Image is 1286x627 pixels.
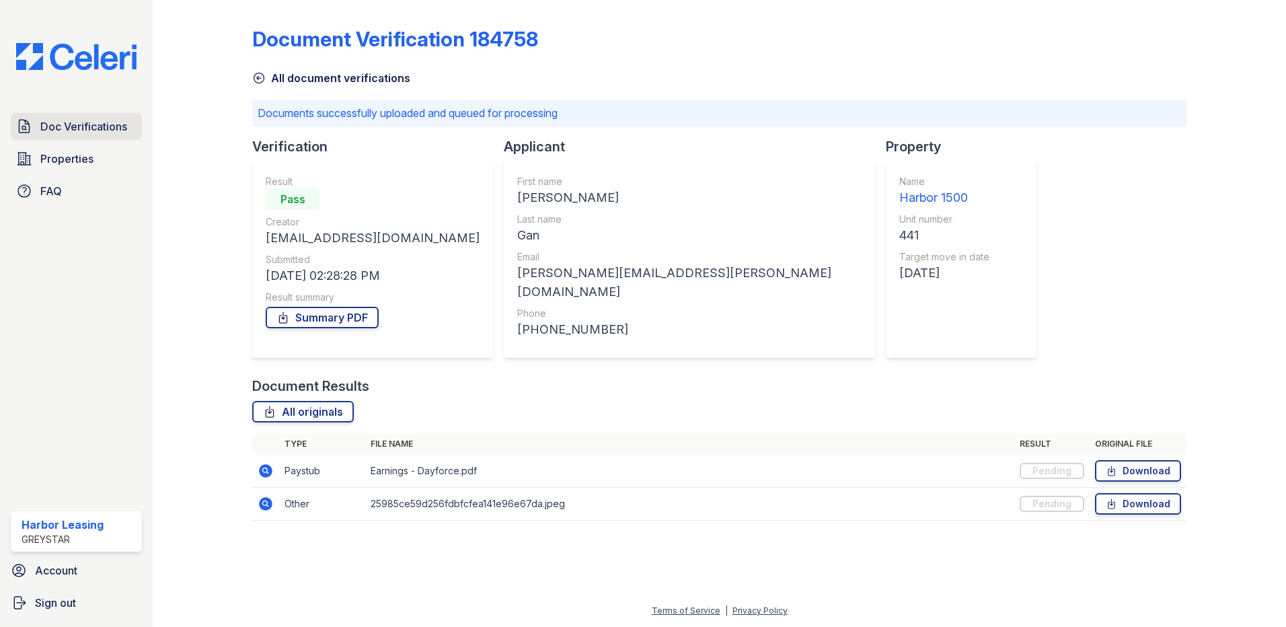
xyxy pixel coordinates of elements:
div: [EMAIL_ADDRESS][DOMAIN_NAME] [266,229,480,248]
div: Pass [266,188,319,210]
th: Type [279,433,365,455]
a: Name Harbor 1500 [899,175,989,207]
div: Unit number [899,213,989,226]
a: Download [1095,493,1181,515]
div: Harbor Leasing [22,517,104,533]
td: Paystub [279,455,365,488]
img: CE_Logo_Blue-a8612792a0a2168367f1c8372b55b34899dd931a85d93a1a3d3e32e68fde9ad4.png [5,43,147,70]
div: Gan [517,226,862,245]
div: Verification [252,137,504,156]
span: Account [35,562,77,579]
td: Other [279,488,365,521]
a: Sign out [5,589,147,616]
a: Terms of Service [652,605,720,616]
th: Result [1014,433,1090,455]
div: Submitted [266,253,480,266]
div: Property [886,137,1047,156]
div: Document Results [252,377,369,396]
span: Sign out [35,595,76,611]
div: | [725,605,728,616]
div: First name [517,175,862,188]
a: Privacy Policy [732,605,788,616]
a: FAQ [11,178,142,205]
div: Name [899,175,989,188]
th: File name [365,433,1014,455]
div: Document Verification 184758 [252,27,538,51]
td: 25985ce59d256fdbfcfea141e96e67da.jpeg [365,488,1014,521]
a: All document verifications [252,70,410,86]
a: All originals [252,401,354,422]
td: Earnings - Dayforce.pdf [365,455,1014,488]
a: Properties [11,145,142,172]
span: FAQ [40,183,62,199]
div: Creator [266,215,480,229]
div: Last name [517,213,862,226]
div: Result [266,175,480,188]
div: [DATE] 02:28:28 PM [266,266,480,285]
div: [DATE] [899,264,989,283]
span: Doc Verifications [40,118,127,135]
div: [PHONE_NUMBER] [517,320,862,339]
a: Doc Verifications [11,113,142,140]
div: Result summary [266,291,480,304]
th: Original file [1090,433,1186,455]
a: Download [1095,460,1181,482]
div: Harbor 1500 [899,188,989,207]
div: Pending [1020,496,1084,512]
div: Phone [517,307,862,320]
span: Properties [40,151,93,167]
div: Applicant [504,137,886,156]
div: [PERSON_NAME] [517,188,862,207]
div: Email [517,250,862,264]
a: Summary PDF [266,307,379,328]
div: [PERSON_NAME][EMAIL_ADDRESS][PERSON_NAME][DOMAIN_NAME] [517,264,862,301]
div: Target move in date [899,250,989,264]
p: Documents successfully uploaded and queued for processing [258,105,1181,121]
div: Pending [1020,463,1084,479]
a: Account [5,557,147,584]
div: 441 [899,226,989,245]
div: Greystar [22,533,104,546]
